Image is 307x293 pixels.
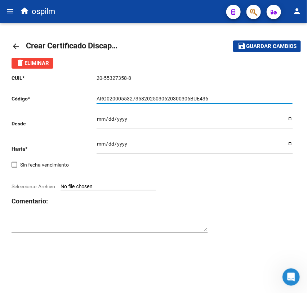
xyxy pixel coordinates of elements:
[12,74,97,82] p: CUIL
[282,268,300,286] iframe: Intercom live chat
[6,7,14,16] mat-icon: menu
[26,41,135,50] span: Crear Certificado Discapacidad
[246,43,297,50] span: Guardar cambios
[12,95,97,103] p: Código
[12,145,97,153] p: Hasta
[32,4,55,20] span: ospilm
[12,58,53,69] button: Eliminar
[233,40,301,52] button: Guardar cambios
[20,160,69,169] span: Sin fecha vencimiento
[293,7,301,16] mat-icon: person
[12,120,97,128] p: Desde
[12,42,20,51] mat-icon: arrow_back
[16,59,25,67] mat-icon: delete
[237,42,246,50] mat-icon: save
[16,60,49,66] span: Eliminar
[12,184,55,189] span: Seleccionar Archivo
[12,197,48,205] strong: Comentario:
